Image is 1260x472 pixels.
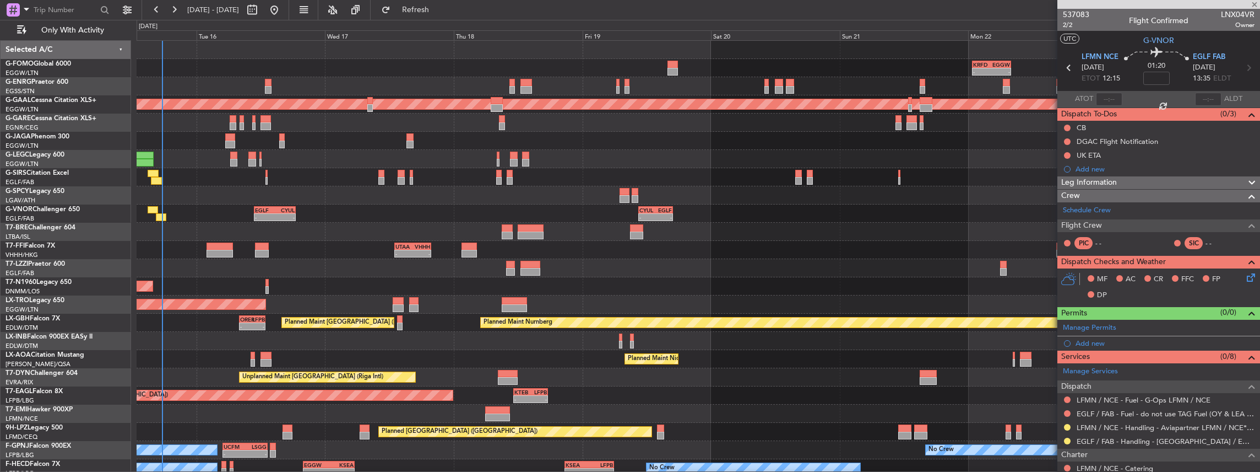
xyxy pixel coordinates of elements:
[393,6,439,14] span: Refresh
[1061,380,1091,393] span: Dispatch
[376,1,442,19] button: Refresh
[285,314,458,331] div: Planned Maint [GEOGRAPHIC_DATA] ([GEOGRAPHIC_DATA])
[304,462,329,468] div: EGGW
[1082,52,1118,63] span: LFMN NCE
[6,196,35,205] a: LGAV/ATH
[224,443,245,450] div: UCFM
[1193,62,1215,73] span: [DATE]
[1063,20,1089,30] span: 2/2
[6,224,28,231] span: T7-BRE
[6,152,29,158] span: G-LEGC
[1061,351,1090,363] span: Services
[6,188,29,195] span: G-SPCY
[255,207,275,213] div: EGLF
[6,305,39,314] a: EGGW/LTN
[395,243,413,250] div: UTAA
[991,61,1010,68] div: EGGW
[6,214,34,223] a: EGLF/FAB
[1077,151,1101,160] div: UK ETA
[240,323,252,330] div: -
[329,462,354,468] div: KSEA
[1077,437,1254,446] a: EGLF / FAB - Handling - [GEOGRAPHIC_DATA] / EGLF / FAB
[6,261,28,267] span: T7-LZZI
[1074,237,1093,249] div: PIC
[1082,62,1104,73] span: [DATE]
[973,68,992,75] div: -
[6,415,38,423] a: LFMN/NCE
[1097,274,1107,285] span: MF
[1097,290,1107,301] span: DP
[991,68,1010,75] div: -
[1061,176,1117,189] span: Leg Information
[531,396,547,403] div: -
[1126,274,1136,285] span: AC
[412,250,430,257] div: -
[6,425,63,431] a: 9H-LPZLegacy 500
[655,214,671,221] div: -
[1095,238,1120,248] div: - -
[6,152,64,158] a: G-LEGCLegacy 600
[1063,366,1118,377] a: Manage Services
[1061,219,1102,232] span: Flight Crew
[6,105,39,114] a: EGGW/LTN
[29,26,116,34] span: Only With Activity
[6,69,39,77] a: EGGW/LTN
[514,389,530,395] div: KTEB
[840,30,969,40] div: Sun 21
[1185,237,1203,249] div: SIC
[6,279,72,286] a: T7-N1960Legacy 650
[6,261,65,267] a: T7-LZZIPraetor 600
[1077,123,1086,132] div: CB
[395,250,413,257] div: -
[1224,94,1242,105] span: ALDT
[6,97,31,104] span: G-GAAL
[6,360,70,368] a: [PERSON_NAME]/QSA
[6,396,34,405] a: LFPB/LBG
[531,389,547,395] div: LFPB
[1077,423,1254,432] a: LFMN / NCE - Handling - Aviapartner LFMN / NCE*****MY HANDLING****
[1212,274,1220,285] span: FP
[1082,73,1100,84] span: ETOT
[139,22,157,31] div: [DATE]
[639,214,655,221] div: -
[1076,339,1254,348] div: Add new
[1061,108,1117,121] span: Dispatch To-Dos
[252,316,264,323] div: LFPB
[6,206,32,213] span: G-VNOR
[514,396,530,403] div: -
[639,207,655,213] div: CYUL
[382,423,537,440] div: Planned [GEOGRAPHIC_DATA] ([GEOGRAPHIC_DATA])
[6,297,29,304] span: LX-TRO
[1077,137,1158,146] div: DGAC Flight Notification
[6,170,26,176] span: G-SIRS
[6,324,38,332] a: EDLW/DTM
[973,61,992,68] div: KRFD
[6,97,96,104] a: G-GAALCessna Citation XLS+
[1213,73,1231,84] span: ELDT
[1063,9,1089,20] span: 537083
[1154,274,1163,285] span: CR
[711,30,840,40] div: Sat 20
[1061,190,1080,202] span: Crew
[628,351,751,367] div: Planned Maint Nice ([GEOGRAPHIC_DATA])
[1193,73,1210,84] span: 13:35
[6,297,64,304] a: LX-TROLegacy 650
[6,443,71,449] a: F-GPNJFalcon 900EX
[255,214,275,221] div: -
[6,378,33,387] a: EVRA/RIX
[6,243,25,249] span: T7-FFI
[6,352,84,358] a: LX-AOACitation Mustang
[6,115,96,122] a: G-GARECessna Citation XLS+
[6,287,40,296] a: DNMM/LOS
[6,425,28,431] span: 9H-LPZ
[968,30,1097,40] div: Mon 22
[1205,238,1230,248] div: - -
[1148,61,1165,72] span: 01:20
[6,178,34,186] a: EGLF/FAB
[245,450,267,457] div: -
[6,342,38,350] a: EDLW/DTM
[1060,34,1079,44] button: UTC
[6,61,34,67] span: G-FOMO
[1143,35,1174,46] span: G-VNOR
[1077,409,1254,419] a: EGLF / FAB - Fuel - do not use TAG Fuel (OY & LEA only) EGLF / FAB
